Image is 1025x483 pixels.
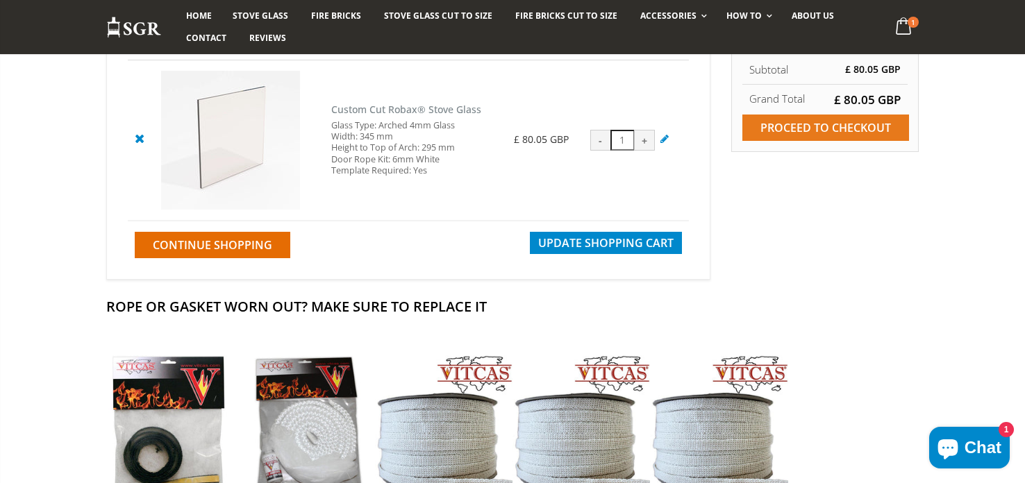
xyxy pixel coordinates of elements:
div: Glass Type: Arched 4mm Glass Width: 345 mm Height to Top of Arch: 295 mm Door Rope Kit: 6mm White... [331,120,500,177]
a: Stove Glass Cut To Size [374,5,502,27]
a: Custom Cut Robax® Stove Glass [331,103,481,116]
h2: Rope Or Gasket Worn Out? Make Sure To Replace It [106,297,919,316]
img: Stove Glass Replacement [106,16,162,39]
button: Update Shopping Cart [530,232,682,254]
inbox-online-store-chat: Shopify online store chat [925,427,1014,472]
span: Reviews [249,32,286,44]
a: Contact [176,27,237,49]
span: £ 80.05 GBP [845,62,901,76]
a: Fire Bricks Cut To Size [505,5,628,27]
a: Stove Glass [222,5,299,27]
a: Reviews [239,27,297,49]
img: Custom Cut Robax® Stove Glass - Pool #2 [161,71,300,210]
span: Home [186,10,212,22]
input: Proceed to checkout [742,115,909,141]
a: How To [716,5,779,27]
span: Fire Bricks Cut To Size [515,10,617,22]
span: How To [726,10,762,22]
span: £ 80.05 GBP [834,92,901,108]
span: Fire Bricks [311,10,361,22]
div: - [590,130,611,151]
a: About us [781,5,844,27]
span: Stove Glass Cut To Size [384,10,492,22]
a: 1 [890,14,919,41]
span: Contact [186,32,226,44]
span: Subtotal [749,62,788,76]
div: + [634,130,655,151]
span: £ 80.05 GBP [514,133,569,146]
span: Continue Shopping [153,237,272,253]
span: Update Shopping Cart [538,235,674,251]
a: Home [176,5,222,27]
span: 1 [908,17,919,28]
a: Continue Shopping [135,232,290,258]
strong: Grand Total [749,92,805,105]
span: About us [792,10,834,22]
span: Accessories [640,10,697,22]
a: Fire Bricks [301,5,372,27]
span: Stove Glass [233,10,288,22]
a: Accessories [630,5,714,27]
